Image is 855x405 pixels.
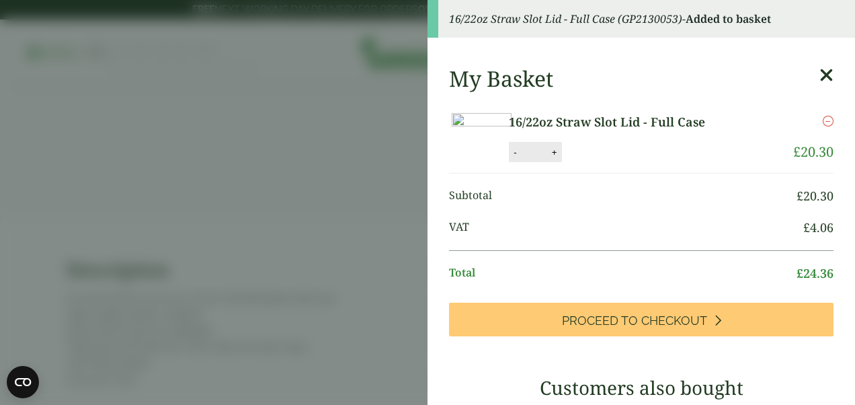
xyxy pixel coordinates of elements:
span: £ [797,188,803,204]
span: Total [449,264,797,283]
span: £ [793,143,801,161]
button: - [510,147,520,158]
bdi: 20.30 [797,188,833,204]
button: + [548,147,561,158]
a: Remove this item [823,113,833,129]
h2: My Basket [449,66,553,91]
span: Proceed to Checkout [562,314,707,328]
span: £ [803,219,810,235]
bdi: 24.36 [797,265,833,281]
span: VAT [449,219,803,237]
a: 16/22oz Straw Slot Lid - Full Case [509,113,749,131]
h3: Customers also bought [449,377,833,400]
strong: Added to basket [686,11,771,26]
bdi: 20.30 [793,143,833,161]
em: 16/22oz Straw Slot Lid - Full Case (GP2130053) [449,11,682,26]
a: Proceed to Checkout [449,303,833,336]
span: £ [797,265,803,281]
span: Subtotal [449,187,797,205]
bdi: 4.06 [803,219,833,235]
button: Open CMP widget [7,366,39,398]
